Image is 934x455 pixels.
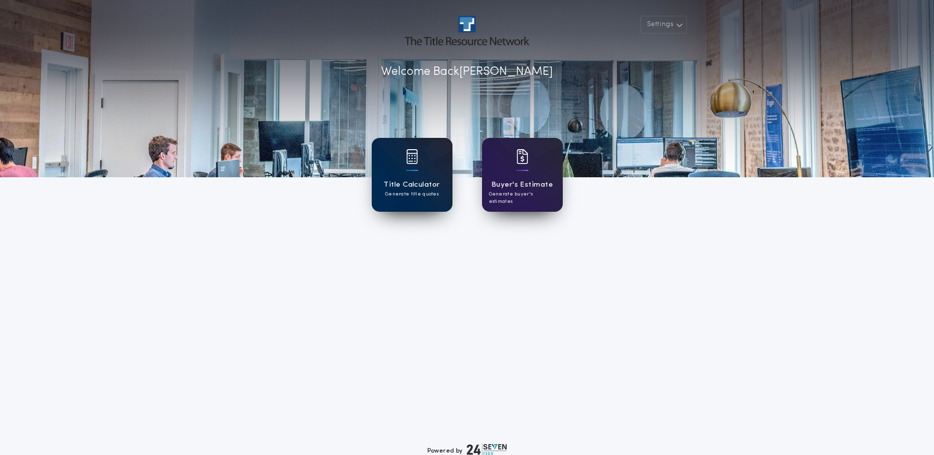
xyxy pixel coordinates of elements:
h1: Buyer's Estimate [491,179,553,191]
img: account-logo [405,16,529,45]
button: Settings [641,16,687,33]
a: card iconTitle CalculatorGenerate title quotes [372,138,452,212]
p: Generate title quotes [385,191,439,198]
img: card icon [516,149,528,164]
img: card icon [406,149,418,164]
p: Generate buyer's estimates [489,191,556,205]
p: Welcome Back [PERSON_NAME] [381,63,553,81]
a: card iconBuyer's EstimateGenerate buyer's estimates [482,138,563,212]
h1: Title Calculator [384,179,440,191]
